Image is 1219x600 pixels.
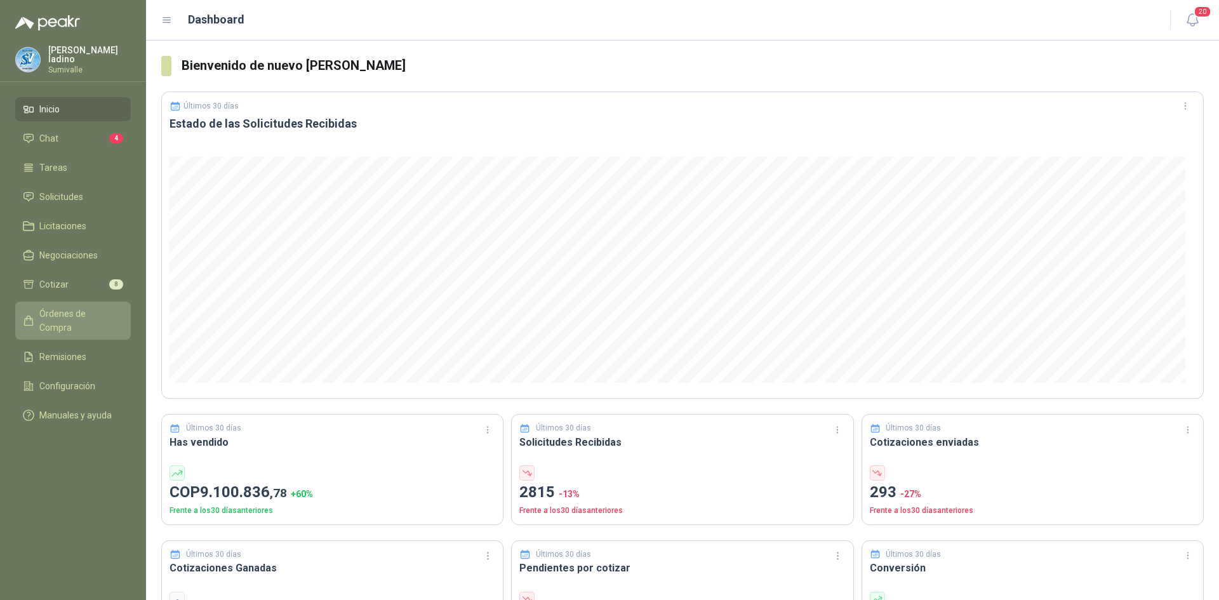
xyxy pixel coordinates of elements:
a: Negociaciones [15,243,131,267]
span: 8 [109,279,123,290]
span: Chat [39,131,58,145]
span: + 60 % [291,489,313,499]
a: Inicio [15,97,131,121]
p: Últimos 30 días [536,422,591,434]
h3: Pendientes por cotizar [519,560,845,576]
a: Tareas [15,156,131,180]
p: Sumivalle [48,66,131,74]
h3: Has vendido [170,434,495,450]
span: Cotizar [39,277,69,291]
p: Últimos 30 días [186,422,241,434]
span: Manuales y ayuda [39,408,112,422]
p: 293 [870,481,1196,505]
h1: Dashboard [188,11,244,29]
span: Configuración [39,379,95,393]
span: 9.100.836 [200,483,287,501]
a: Configuración [15,374,131,398]
h3: Conversión [870,560,1196,576]
h3: Bienvenido de nuevo [PERSON_NAME] [182,56,1204,76]
p: Últimos 30 días [186,549,241,561]
button: 20 [1181,9,1204,32]
span: Tareas [39,161,67,175]
p: [PERSON_NAME] ladino [48,46,131,63]
span: -27 % [900,489,921,499]
img: Logo peakr [15,15,80,30]
span: -13 % [559,489,580,499]
span: ,78 [270,486,287,500]
a: Chat4 [15,126,131,150]
a: Remisiones [15,345,131,369]
p: Frente a los 30 días anteriores [870,505,1196,517]
a: Órdenes de Compra [15,302,131,340]
h3: Cotizaciones Ganadas [170,560,495,576]
a: Licitaciones [15,214,131,238]
p: Últimos 30 días [183,102,239,110]
span: Órdenes de Compra [39,307,119,335]
span: Licitaciones [39,219,86,233]
h3: Solicitudes Recibidas [519,434,845,450]
a: Cotizar8 [15,272,131,297]
span: 20 [1194,6,1211,18]
h3: Estado de las Solicitudes Recibidas [170,116,1196,131]
p: Últimos 30 días [536,549,591,561]
p: Últimos 30 días [886,422,941,434]
img: Company Logo [16,48,40,72]
p: COP [170,481,495,505]
span: Negociaciones [39,248,98,262]
span: Solicitudes [39,190,83,204]
span: Inicio [39,102,60,116]
p: Frente a los 30 días anteriores [519,505,845,517]
p: 2815 [519,481,845,505]
a: Manuales y ayuda [15,403,131,427]
span: 4 [109,133,123,143]
p: Frente a los 30 días anteriores [170,505,495,517]
a: Solicitudes [15,185,131,209]
h3: Cotizaciones enviadas [870,434,1196,450]
p: Últimos 30 días [886,549,941,561]
span: Remisiones [39,350,86,364]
